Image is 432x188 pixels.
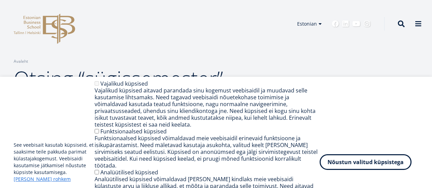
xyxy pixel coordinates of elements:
[352,20,360,27] a: Youtube
[332,20,339,27] a: Facebook
[14,65,338,92] h1: Otsing “sügissemester”
[100,80,148,87] label: Vajalikud küpsised
[14,58,28,65] a: Avaleht
[320,154,412,170] button: Nõustun valitud küpsistega
[14,176,71,183] a: [PERSON_NAME] rohkem
[342,20,349,27] a: Linkedin
[95,87,320,128] div: Vajalikud küpsised aitavad parandada sinu kogemust veebisaidil ja muudavad selle kasutamise lihts...
[100,169,158,176] label: Analüütilised küpsised
[364,20,371,27] a: Instagram
[14,142,95,183] p: See veebisait kasutab küpsiseid, et saaksime teile pakkuda parimat külastajakogemust. Veebisaidi ...
[100,128,167,135] label: Funktsionaalsed küpsised
[95,135,320,169] div: Funktsionaalsed küpsised võimaldavad meie veebisaidil erinevaid funktsioone ja isikupärastamist. ...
